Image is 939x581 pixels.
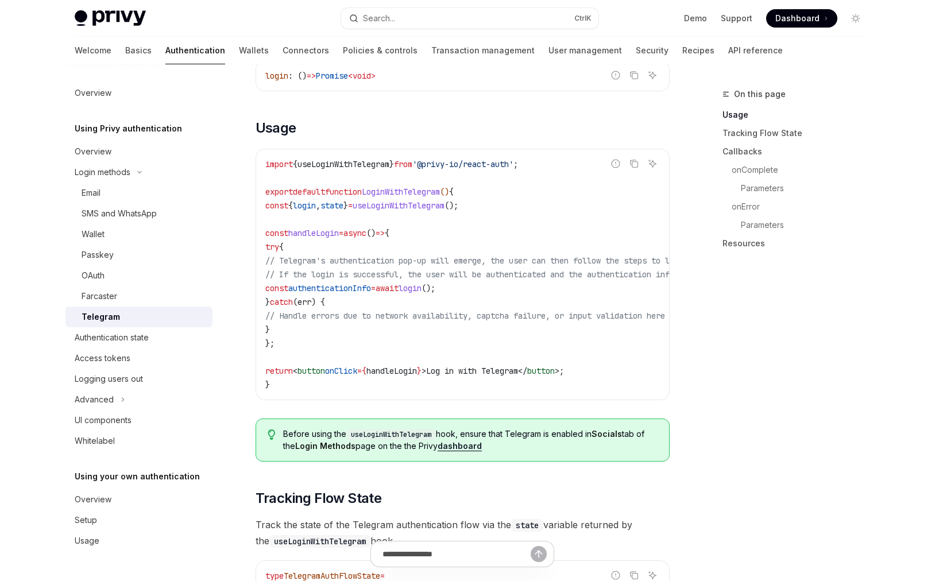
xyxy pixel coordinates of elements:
span: () [440,187,449,197]
span: state [320,200,343,211]
button: Report incorrect code [608,68,623,83]
a: Parameters [722,179,874,197]
a: Overview [65,141,212,162]
span: Usage [256,119,296,137]
span: const [265,200,288,211]
a: Usage [65,530,212,551]
span: export [265,187,293,197]
a: Email [65,183,212,203]
span: ; [559,366,564,376]
span: // Telegram's authentication pop-up will emerge, the user can then follow the steps to link its a... [265,255,743,266]
span: } [265,297,270,307]
span: const [265,283,288,293]
button: Copy the contents from the code block [627,156,642,171]
button: Open search [341,8,598,29]
span: } [389,159,394,169]
span: On this page [734,87,786,101]
code: useLoginWithTelegram [269,535,370,548]
span: await [376,283,399,293]
span: = [348,200,353,211]
span: authenticationInfo [288,283,371,293]
span: import [265,159,293,169]
span: from [394,159,412,169]
span: Track the state of the Telegram authentication flow via the variable returned by the hook. [256,517,670,549]
a: Telegram [65,307,212,327]
code: state [511,519,543,532]
span: > [555,366,559,376]
span: LoginWithTelegram [362,187,440,197]
div: SMS and WhatsApp [82,207,157,220]
div: Farcaster [82,289,117,303]
span: } [343,200,348,211]
span: try [265,242,279,252]
svg: Tip [268,429,276,440]
div: Authentication state [75,331,149,344]
div: Overview [75,86,111,100]
div: Usage [75,534,99,548]
div: Telegram [82,310,120,324]
span: onClick [325,366,357,376]
a: Tracking Flow State [722,124,874,142]
button: Toggle Login methods section [65,162,212,183]
div: Search... [363,11,395,25]
span: < [293,366,297,376]
button: Copy the contents from the code block [627,68,642,83]
span: handleLogin [288,228,339,238]
span: Dashboard [775,13,820,24]
div: Overview [75,145,111,158]
a: Setup [65,510,212,530]
span: } [265,379,270,390]
a: UI components [65,410,212,431]
a: Security [636,37,668,64]
button: Ask AI [645,156,660,171]
span: login [293,200,316,211]
span: Ctrl K [574,14,592,23]
a: Resources [722,234,874,253]
a: Access tokens [65,348,212,369]
div: OAuth [82,269,105,282]
button: Ask AI [645,68,660,83]
span: useLoginWithTelegram [297,159,389,169]
a: Passkey [65,245,212,265]
span: return [265,366,293,376]
span: ( [293,297,297,307]
span: login [265,71,288,81]
span: Log in with Telegram [426,366,518,376]
a: Whitelabel [65,431,212,451]
a: dashboard [438,441,482,451]
span: (); [422,283,435,293]
span: Promise [316,71,348,81]
a: Connectors [283,37,329,64]
button: Send message [531,546,547,562]
a: Wallet [65,224,212,245]
a: Wallets [239,37,269,64]
a: Transaction management [431,37,535,64]
span: </ [518,366,527,376]
a: User management [548,37,622,64]
a: API reference [728,37,783,64]
div: Wallet [82,227,105,241]
span: function [325,187,362,197]
span: { [279,242,284,252]
a: Support [721,13,752,24]
a: Parameters [722,216,874,234]
div: Advanced [75,393,114,406]
input: Ask a question... [382,541,531,567]
h5: Using Privy authentication [75,122,182,135]
code: useLoginWithTelegram [346,429,436,440]
span: < [348,71,353,81]
span: () [366,228,376,238]
span: { [385,228,389,238]
a: Overview [65,489,212,510]
span: catch [270,297,293,307]
span: default [293,187,325,197]
a: Authentication [165,37,225,64]
span: { [362,366,366,376]
span: => [307,71,316,81]
span: } [265,324,270,335]
h5: Using your own authentication [75,470,200,483]
span: Tracking Flow State [256,489,382,508]
span: { [288,200,293,211]
div: UI components [75,413,132,427]
span: useLoginWithTelegram [353,200,445,211]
